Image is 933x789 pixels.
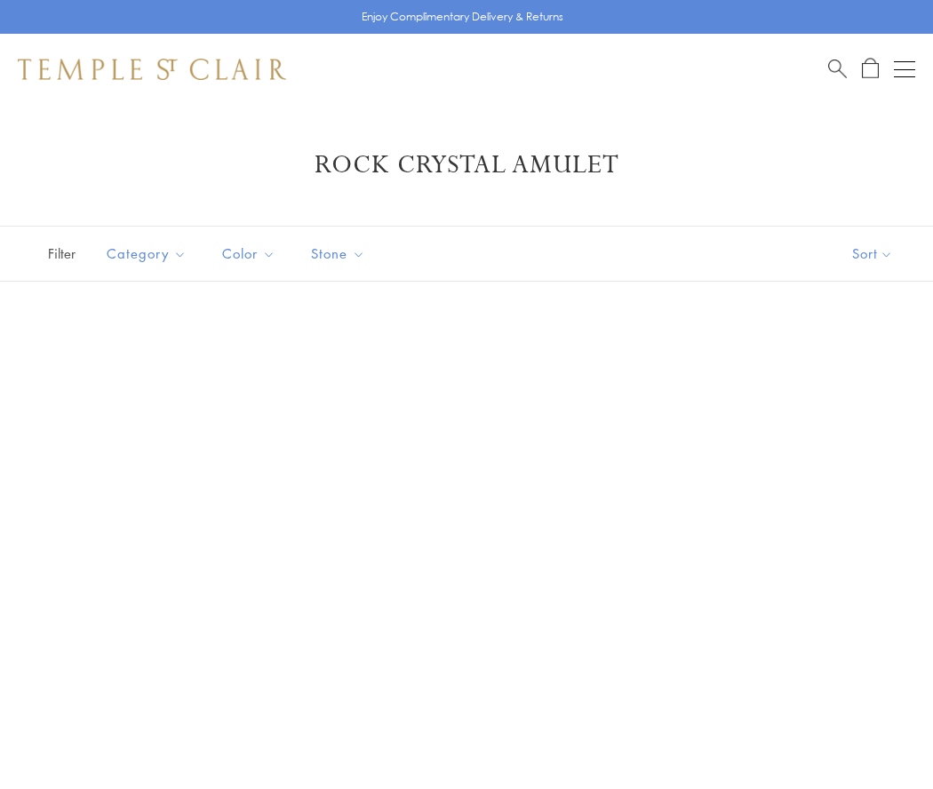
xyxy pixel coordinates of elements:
[812,227,933,281] button: Show sort by
[362,8,563,26] p: Enjoy Complimentary Delivery & Returns
[98,243,200,265] span: Category
[298,234,379,274] button: Stone
[302,243,379,265] span: Stone
[828,58,847,80] a: Search
[18,59,286,80] img: Temple St. Clair
[213,243,289,265] span: Color
[894,59,915,80] button: Open navigation
[93,234,200,274] button: Category
[209,234,289,274] button: Color
[862,58,879,80] a: Open Shopping Bag
[44,149,889,181] h1: Rock Crystal Amulet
